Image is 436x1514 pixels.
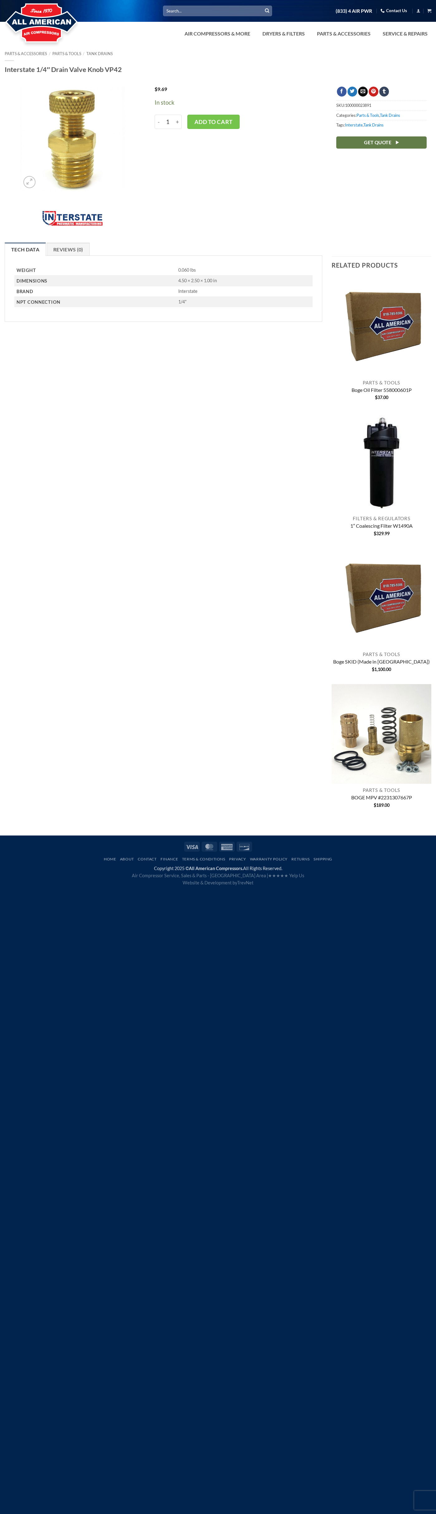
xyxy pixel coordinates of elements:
a: Air Compressors & More [181,27,254,40]
a: Parts & Tools [52,51,81,56]
span: Categories: , [336,110,427,120]
a: Parts & Accessories [5,51,47,56]
strong: All American Compressors. [189,866,243,871]
a: TrevNet [237,880,253,885]
span: Get Quote [364,139,391,146]
a: 1″ Coalescing Filter W1490A [350,523,413,530]
a: Privacy [229,857,246,861]
a: ★★★★★ Yelp Us [268,873,304,878]
span: $ [375,395,377,400]
a: Login [416,7,420,15]
button: Add to cart [187,115,240,129]
span: $ [374,802,376,808]
p: In stock [155,98,318,107]
span: 100000023891 [345,103,371,108]
th: Dimensions [14,276,176,286]
bdi: 329.99 [374,531,390,536]
a: Parts & Accessories [313,27,374,40]
a: Returns [291,857,309,861]
p: Parts & Tools [332,380,431,385]
th: Brand [14,286,176,297]
bdi: 37.00 [375,395,388,400]
a: Warranty Policy [250,857,288,861]
span: Air Compressor Service, Sales & Parts - [GEOGRAPHIC_DATA] Area | Website & Development by [132,873,304,885]
p: Parts & Tools [332,787,431,793]
span: / [49,51,50,56]
a: Terms & Conditions [182,857,225,861]
a: Boge Oil Filter 558000601P [352,387,412,394]
a: Tank Drains [86,51,113,56]
span: $ [374,531,376,536]
p: Interstate [178,288,313,294]
p: Parts & Tools [332,651,431,657]
input: Product quantity [162,115,174,129]
input: Search… [163,6,272,16]
td: 0.060 lbs [176,265,313,276]
a: Contact Us [381,6,407,16]
a: Share on Twitter [347,87,357,97]
a: Parts & Tools [357,113,379,118]
img: 1/4" Drain Valve Knob VP42 [20,87,125,191]
span: Tags: , [336,120,427,130]
p: 1/4" [178,299,313,305]
th: NPT Connection [14,297,176,307]
table: Product Details [14,265,313,307]
img: Placeholder [332,277,431,376]
a: Reviews (0) [47,243,90,256]
bdi: 9.69 [155,86,167,92]
span: / [83,51,84,56]
a: Tank Drains [363,122,384,127]
h3: Related products [332,257,431,274]
a: Finance [161,857,178,861]
a: Share on Facebook [337,87,347,97]
div: Payment icons [183,841,253,851]
span: $ [155,86,157,92]
a: Get Quote [336,136,427,149]
a: Zoom [23,176,36,188]
a: Share on Tumblr [379,87,389,97]
a: Interstate [345,122,363,127]
a: View cart [427,7,431,15]
a: Tank Drains [380,113,400,118]
nav: Breadcrumb [5,51,431,56]
a: About [120,857,134,861]
input: Reduce quantity of Interstate 1/4" Drain Valve Knob VP42 [155,115,162,129]
a: Shipping [314,857,332,861]
img: Coalescing Filter 1 in 1490A [332,412,431,512]
a: Boge SKID (Made in [GEOGRAPHIC_DATA]) [333,659,430,666]
span: $ [372,667,374,672]
a: (833) 4 AIR PWR [336,6,372,17]
span: SKU: [336,100,427,110]
a: Contact [138,857,156,861]
a: Service & Repairs [379,27,431,40]
bdi: 189.00 [374,802,390,808]
a: Tech Data [5,243,46,256]
img: Placeholder [332,548,431,648]
bdi: 1,100.00 [372,667,391,672]
td: 4.50 × 2.50 × 1.00 in [176,276,313,286]
th: Weight [14,265,176,276]
button: Submit [262,6,272,16]
a: Pin on Pinterest [369,87,378,97]
img: BOGE MPV #2231307667P [332,684,431,784]
p: Filters & Regulators [332,516,431,521]
a: Home [104,857,116,861]
div: Copyright 2025 © All Rights Reserved. [5,865,431,886]
a: Dryers & Filters [259,27,309,40]
a: Email to a Friend [358,87,368,97]
h1: Interstate 1/4″ Drain Valve Knob VP42 [5,65,431,74]
a: BOGE MPV #2231307667P [351,794,412,802]
input: Increase quantity of Interstate 1/4" Drain Valve Knob VP42 [174,115,182,129]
